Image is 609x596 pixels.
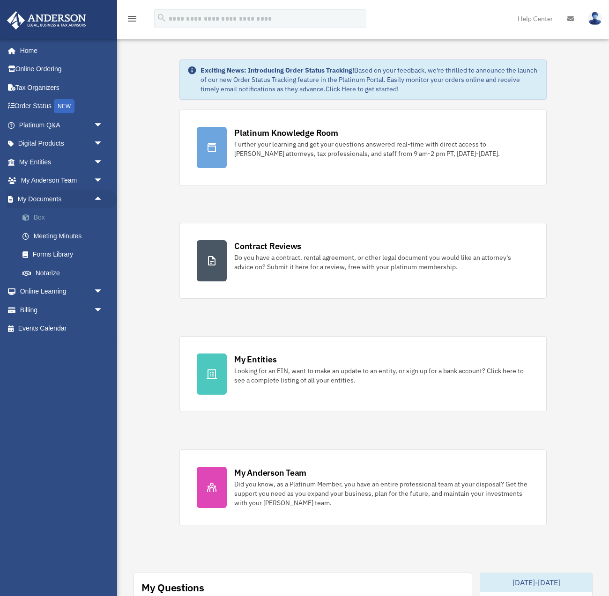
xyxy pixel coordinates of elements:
[94,190,112,209] span: arrow_drop_up
[7,78,117,97] a: Tax Organizers
[94,171,112,191] span: arrow_drop_down
[588,12,602,25] img: User Pic
[126,13,138,24] i: menu
[13,227,117,245] a: Meeting Minutes
[179,110,547,185] a: Platinum Knowledge Room Further your learning and get your questions answered real-time with dire...
[7,153,117,171] a: My Entitiesarrow_drop_down
[201,66,354,74] strong: Exciting News: Introducing Order Status Tracking!
[7,319,117,338] a: Events Calendar
[156,13,167,23] i: search
[13,245,117,264] a: Forms Library
[480,573,592,592] div: [DATE]-[DATE]
[234,127,338,139] div: Platinum Knowledge Room
[54,99,74,113] div: NEW
[7,282,117,301] a: Online Learningarrow_drop_down
[7,116,117,134] a: Platinum Q&Aarrow_drop_down
[179,449,547,525] a: My Anderson Team Did you know, as a Platinum Member, you have an entire professional team at your...
[94,301,112,320] span: arrow_drop_down
[126,16,138,24] a: menu
[13,208,117,227] a: Box
[234,353,276,365] div: My Entities
[7,97,117,116] a: Order StatusNEW
[7,190,117,208] a: My Documentsarrow_drop_up
[234,366,529,385] div: Looking for an EIN, want to make an update to an entity, or sign up for a bank account? Click her...
[7,301,117,319] a: Billingarrow_drop_down
[234,240,301,252] div: Contract Reviews
[13,264,117,282] a: Notarize
[141,581,204,595] div: My Questions
[234,479,529,508] div: Did you know, as a Platinum Member, you have an entire professional team at your disposal? Get th...
[234,253,529,272] div: Do you have a contract, rental agreement, or other legal document you would like an attorney's ad...
[179,336,547,412] a: My Entities Looking for an EIN, want to make an update to an entity, or sign up for a bank accoun...
[201,66,539,94] div: Based on your feedback, we're thrilled to announce the launch of our new Order Status Tracking fe...
[179,223,547,299] a: Contract Reviews Do you have a contract, rental agreement, or other legal document you would like...
[326,85,399,93] a: Click Here to get started!
[94,134,112,154] span: arrow_drop_down
[94,282,112,302] span: arrow_drop_down
[7,134,117,153] a: Digital Productsarrow_drop_down
[94,116,112,135] span: arrow_drop_down
[234,467,306,478] div: My Anderson Team
[7,60,117,79] a: Online Ordering
[234,140,529,158] div: Further your learning and get your questions answered real-time with direct access to [PERSON_NAM...
[7,171,117,190] a: My Anderson Teamarrow_drop_down
[94,153,112,172] span: arrow_drop_down
[4,11,89,29] img: Anderson Advisors Platinum Portal
[7,41,112,60] a: Home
